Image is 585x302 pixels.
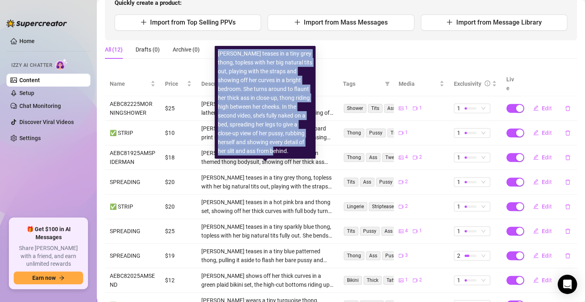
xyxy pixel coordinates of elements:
[485,81,490,86] span: info-circle
[160,194,196,219] td: $20
[456,19,541,26] span: Import from Message Library
[405,227,408,235] span: 4
[201,149,333,166] div: [PERSON_NAME] rocks a skin-tight Spider-Man themed thong bodysuit, showing off her thick ass and ...
[558,176,577,188] button: delete
[542,154,552,161] span: Edit
[526,151,558,164] button: Edit
[457,276,460,285] span: 1
[105,145,160,170] td: AEBC81925AMSPIDERMAN
[533,154,539,160] span: edit
[105,268,160,293] td: AEBC82025AMSEND
[55,58,68,70] img: AI Chatter
[201,124,333,142] div: [PERSON_NAME] starts in a pink crop top, leopard print mini skirt, and black thigh-high socks, te...
[526,102,558,115] button: Edit
[457,202,460,211] span: 1
[160,96,196,121] td: $25
[160,219,196,244] td: $25
[413,278,418,283] span: video-camera
[454,79,481,88] div: Exclusivity
[399,253,403,258] span: video-camera
[565,204,570,209] span: delete
[105,121,160,145] td: ✅ STRIP
[399,79,438,88] span: Media
[526,274,558,287] button: Edit
[542,252,552,259] span: Edit
[399,229,403,234] span: picture
[19,135,41,141] a: Settings
[558,102,577,115] button: delete
[19,38,35,44] a: Home
[565,179,570,185] span: delete
[105,72,160,96] th: Name
[558,274,577,287] button: delete
[14,271,83,284] button: Earn nowarrow-right
[201,271,333,289] div: [PERSON_NAME] shows off her thick curves in a green plaid bikini set, the high-cut bottoms riding...
[558,225,577,238] button: delete
[457,128,460,137] span: 1
[399,278,403,283] span: picture
[105,45,123,54] div: All (12)
[457,153,460,162] span: 1
[405,203,408,210] span: 2
[533,105,539,111] span: edit
[421,14,567,31] button: Import from Message Library
[366,251,380,260] span: Ass
[542,277,552,283] span: Edit
[19,103,61,109] a: Chat Monitoring
[344,178,358,186] span: Tits
[533,130,539,135] span: edit
[105,170,160,194] td: SPREADING
[399,204,403,209] span: video-camera
[344,104,366,113] span: Shower
[344,128,364,137] span: Thong
[343,79,381,88] span: Tags
[419,227,422,235] span: 1
[366,128,386,137] span: Pussy
[160,72,196,96] th: Price
[368,104,382,113] span: Tits
[399,155,403,160] span: picture
[381,227,396,236] span: Ass
[376,178,396,186] span: Pussy
[19,77,40,83] a: Content
[360,227,380,236] span: Pussy
[399,106,403,111] span: picture
[105,244,160,268] td: SPREADING
[501,72,522,96] th: Live
[394,72,449,96] th: Media
[526,176,558,188] button: Edit
[360,178,374,186] span: Ass
[294,19,301,25] span: plus
[413,106,418,111] span: video-camera
[533,179,539,184] span: edit
[160,170,196,194] td: $20
[565,130,570,136] span: delete
[267,14,414,31] button: Import from Mass Messages
[105,194,160,219] td: ✅ STRIP
[457,227,460,236] span: 1
[165,79,185,88] span: Price
[542,179,552,185] span: Edit
[542,130,552,136] span: Edit
[457,251,460,260] span: 2
[405,104,408,112] span: 1
[405,178,408,186] span: 2
[413,229,418,234] span: video-camera
[304,19,388,26] span: Import from Mass Messages
[383,78,391,90] span: filter
[110,79,149,88] span: Name
[565,253,570,259] span: delete
[160,145,196,170] td: $18
[405,276,408,284] span: 1
[565,228,570,234] span: delete
[14,225,83,241] span: 🎁 Get $100 in AI Messages
[105,96,160,121] td: AEBC82225MORNINGSHOWER
[384,104,399,113] span: Ass
[419,276,422,284] span: 2
[344,227,358,236] span: Tits
[382,251,402,260] span: Pussy
[366,153,380,162] span: Ass
[344,276,362,285] span: Bikini
[387,128,402,137] span: Tits
[558,275,577,294] div: Open Intercom Messenger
